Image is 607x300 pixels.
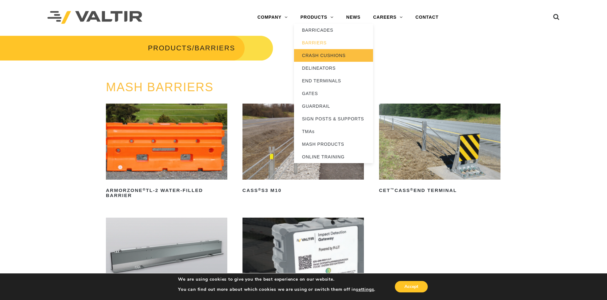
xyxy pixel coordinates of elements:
h2: CASS S3 M10 [242,185,364,195]
a: GUARDRAIL [294,100,373,112]
a: ArmorZone®TL-2 Water-Filled Barrier [106,104,227,201]
h2: ArmorZone TL-2 Water-Filled Barrier [106,185,227,201]
a: CRASH CUSHIONS [294,49,373,62]
p: You can find out more about which cookies we are using or switch them off in . [178,287,375,292]
a: CAREERS [367,11,409,24]
a: CONTACT [409,11,445,24]
a: COMPANY [251,11,294,24]
a: TMAs [294,125,373,138]
a: CASS®S3 M10 [242,104,364,195]
a: PRODUCTS [294,11,340,24]
a: MASH BARRIERS [106,80,214,94]
button: settings [356,287,374,292]
a: END TERMINALS [294,74,373,87]
a: SIGN POSTS & SUPPORTS [294,112,373,125]
a: ONLINE TRAINING [294,150,373,163]
a: PRODUCTS [148,44,192,52]
a: BARRIERS [294,36,373,49]
img: Valtir [47,11,142,24]
span: BARRIERS [195,44,235,52]
h2: CET CASS End Terminal [379,185,500,195]
a: GATES [294,87,373,100]
a: NEWS [340,11,367,24]
a: DELINEATORS [294,62,373,74]
a: CET™CASS®End Terminal [379,104,500,195]
a: MASH PRODUCTS [294,138,373,150]
sup: ™ [390,188,395,191]
p: We are using cookies to give you the best experience on our website. [178,277,375,282]
a: BARRICADES [294,24,373,36]
sup: ® [258,188,261,191]
button: Accept [395,281,428,292]
sup: ® [410,188,414,191]
sup: ® [143,188,146,191]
